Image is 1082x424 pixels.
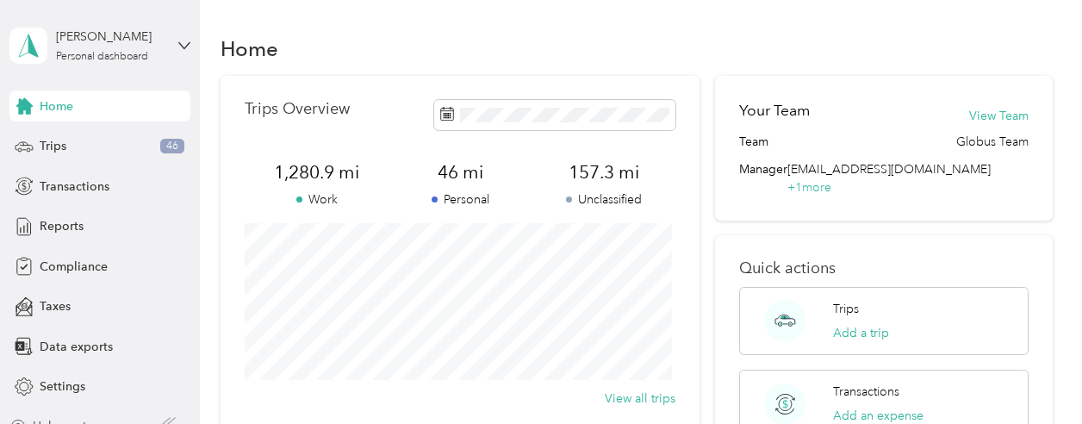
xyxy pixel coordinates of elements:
[40,217,84,235] span: Reports
[221,40,278,58] h1: Home
[389,190,532,209] p: Personal
[40,297,71,315] span: Taxes
[532,190,675,209] p: Unclassified
[40,178,109,196] span: Transactions
[787,162,991,177] span: [EMAIL_ADDRESS][DOMAIN_NAME]
[40,377,85,396] span: Settings
[969,107,1029,125] button: View Team
[739,100,810,122] h2: Your Team
[739,259,1029,277] p: Quick actions
[56,52,148,62] div: Personal dashboard
[56,28,164,46] div: [PERSON_NAME]
[986,327,1082,424] iframe: Everlance-gr Chat Button Frame
[532,160,675,184] span: 157.3 mi
[40,97,73,115] span: Home
[40,338,113,356] span: Data exports
[956,133,1029,151] span: Globus Team
[40,258,108,276] span: Compliance
[245,100,350,118] p: Trips Overview
[389,160,532,184] span: 46 mi
[605,390,675,408] button: View all trips
[160,139,184,154] span: 46
[739,133,768,151] span: Team
[787,180,831,195] span: + 1 more
[833,324,889,342] button: Add a trip
[40,137,66,155] span: Trips
[245,190,389,209] p: Work
[739,160,787,196] span: Manager
[245,160,389,184] span: 1,280.9 mi
[833,300,859,318] p: Trips
[833,383,899,401] p: Transactions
